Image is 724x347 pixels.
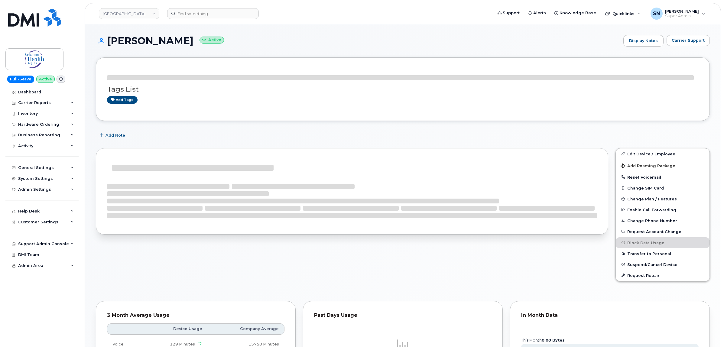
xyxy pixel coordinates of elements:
button: Reset Voicemail [616,172,709,183]
div: Past Days Usage [314,312,492,318]
span: 129 Minutes [170,342,195,346]
h3: Tags List [107,86,699,93]
a: Add tags [107,96,138,104]
button: Enable Call Forwarding [616,204,709,215]
button: Change Phone Number [616,215,709,226]
small: Active [200,37,224,44]
button: Request Repair [616,270,709,281]
button: Change SIM Card [616,183,709,193]
button: Add Note [96,130,130,141]
button: Add Roaming Package [616,159,709,172]
th: Device Usage [141,323,207,334]
button: Transfer to Personal [616,248,709,259]
a: Display Notes [623,35,664,47]
span: Carrier Support [672,37,705,43]
div: In Month Data [521,312,699,318]
button: Carrier Support [667,35,710,46]
button: Suspend/Cancel Device [616,259,709,270]
span: Add Note [106,132,125,138]
span: Change Plan / Features [627,197,677,201]
div: 3 Month Average Usage [107,312,284,318]
h1: [PERSON_NAME] [96,35,620,46]
text: this month [521,338,565,342]
th: Company Average [208,323,284,334]
button: Request Account Change [616,226,709,237]
span: Enable Call Forwarding [627,208,676,212]
a: Edit Device / Employee [616,148,709,159]
button: Change Plan / Features [616,193,709,204]
button: Block Data Usage [616,237,709,248]
span: Add Roaming Package [621,164,675,169]
span: Suspend/Cancel Device [627,262,677,267]
tspan: 0.00 Bytes [542,338,565,342]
